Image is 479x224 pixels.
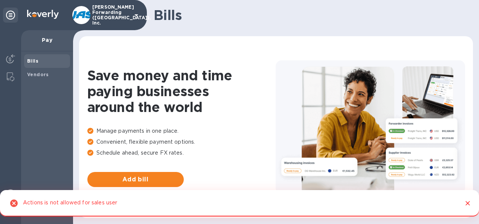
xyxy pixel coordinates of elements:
[87,172,184,187] button: Add bill
[87,68,276,115] h1: Save money and time paying businesses around the world
[463,198,473,208] button: Close
[23,196,117,210] div: Actions is not allowed for sales user
[87,149,276,157] p: Schedule ahead, secure FX rates.
[93,175,178,184] span: Add bill
[27,10,59,19] img: Logo
[92,5,130,26] p: [PERSON_NAME] Forwarding ([GEOGRAPHIC_DATA]), Inc.
[154,7,467,23] h1: Bills
[87,138,276,146] p: Convenient, flexible payment options.
[27,72,49,77] b: Vendors
[3,8,18,23] div: Unpin categories
[27,36,67,44] p: Pay
[87,127,276,135] p: Manage payments in one place.
[27,58,38,64] b: Bills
